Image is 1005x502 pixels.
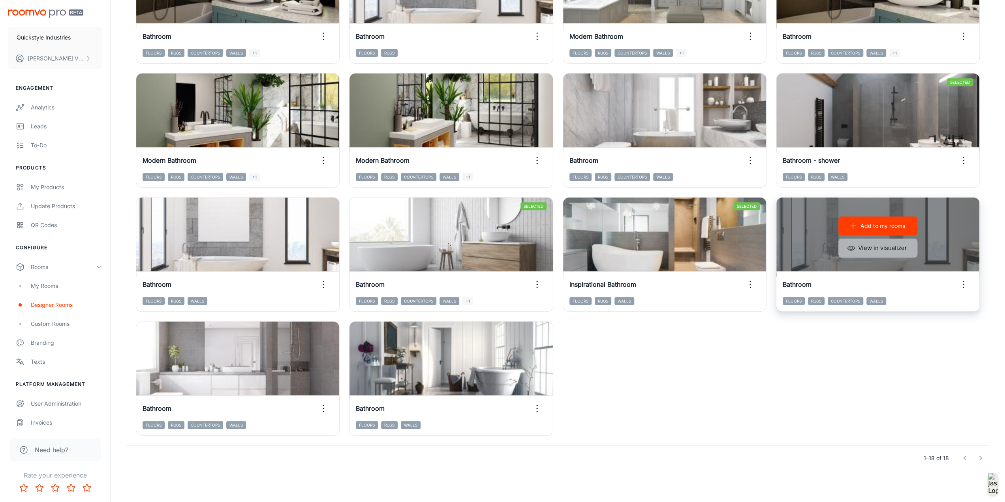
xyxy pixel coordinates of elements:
span: Floors [143,173,165,181]
span: Floors [783,173,805,181]
div: Designer Rooms [31,301,102,309]
span: +1 [249,173,260,181]
span: Floors [143,297,165,305]
h6: Bathroom - shower [783,156,840,165]
span: +1 [889,49,900,57]
span: Rugs [381,173,398,181]
h6: Modern Bathroom [356,156,410,165]
span: Selected [520,202,547,210]
span: Rugs [595,49,611,57]
span: Countertops [188,421,223,429]
span: Walls [866,297,886,305]
span: +1 [249,49,260,57]
span: Walls [188,297,207,305]
span: Floors [143,49,165,57]
button: Rate 4 star [63,480,79,496]
button: [PERSON_NAME] Villa [8,48,102,69]
span: +1 [462,297,473,305]
button: View in visualizer [838,239,917,258]
span: Countertops [401,173,436,181]
p: Rate your experience [6,470,104,480]
span: +1 [462,173,473,181]
div: My Products [31,183,102,192]
span: Rugs [595,297,611,305]
span: Walls [440,173,459,181]
button: Rate 3 star [47,480,63,496]
span: Floors [783,297,805,305]
h6: Modern Bathroom [143,156,196,165]
span: Selected [734,202,760,210]
span: Floors [356,297,378,305]
h6: Bathroom [783,280,812,289]
button: Rate 5 star [79,480,95,496]
span: Rugs [168,49,184,57]
div: Leads [31,122,102,131]
span: Floors [356,173,378,181]
span: Walls [226,49,246,57]
span: Countertops [401,297,436,305]
h6: Bathroom [569,156,598,165]
button: Rate 2 star [32,480,47,496]
img: Roomvo PRO Beta [8,9,83,18]
div: Analytics [31,103,102,112]
span: Walls [226,173,246,181]
span: Rugs [168,173,184,181]
span: Walls [866,49,886,57]
div: Update Products [31,202,102,211]
h6: Modern Bathroom [569,32,623,41]
span: Floors [783,49,805,57]
span: Rugs [381,49,398,57]
span: +1 [676,49,687,57]
span: Walls [401,421,421,429]
span: Countertops [188,49,223,57]
span: Floors [143,421,165,429]
span: Rugs [168,297,184,305]
span: Rugs [595,173,611,181]
span: Walls [440,297,459,305]
span: Rugs [168,421,184,429]
span: Countertops [828,297,863,305]
span: Walls [614,297,634,305]
h6: Bathroom [356,32,385,41]
span: Countertops [614,49,650,57]
p: [PERSON_NAME] Villa [28,54,83,63]
p: 1–18 of 18 [924,454,949,463]
h6: Bathroom [783,32,812,41]
div: Rooms [31,263,96,271]
span: Countertops [614,173,650,181]
span: Rugs [808,297,825,305]
span: Floors [356,49,378,57]
span: Rugs [808,173,825,181]
span: Walls [653,173,673,181]
span: Walls [226,421,246,429]
p: Add to my rooms [860,222,905,230]
div: To-do [31,141,102,150]
button: Quickstyle Industries [8,27,102,48]
span: Rugs [808,49,825,57]
div: QR Codes [31,221,102,229]
div: Custom Rooms [31,320,102,328]
span: Floors [569,297,592,305]
span: Countertops [188,173,223,181]
div: User Administration [31,399,102,408]
h6: Bathroom [143,404,171,413]
div: My Rooms [31,282,102,290]
button: Rate 1 star [16,480,32,496]
span: Rugs [381,421,398,429]
span: Countertops [828,49,863,57]
div: Texts [31,357,102,366]
span: Selected [947,78,973,86]
h6: Bathroom [356,404,385,413]
h6: Bathroom [356,280,385,289]
button: Add to my rooms [838,216,917,235]
span: Rugs [381,297,398,305]
h6: Bathroom [143,32,171,41]
div: Invoices [31,418,102,427]
span: Floors [356,421,378,429]
span: Need help? [35,445,68,455]
span: Walls [828,173,847,181]
h6: Bathroom [143,280,171,289]
span: Floors [569,173,592,181]
h6: Inspirational Bathroom [569,280,636,289]
p: Quickstyle Industries [17,33,71,42]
